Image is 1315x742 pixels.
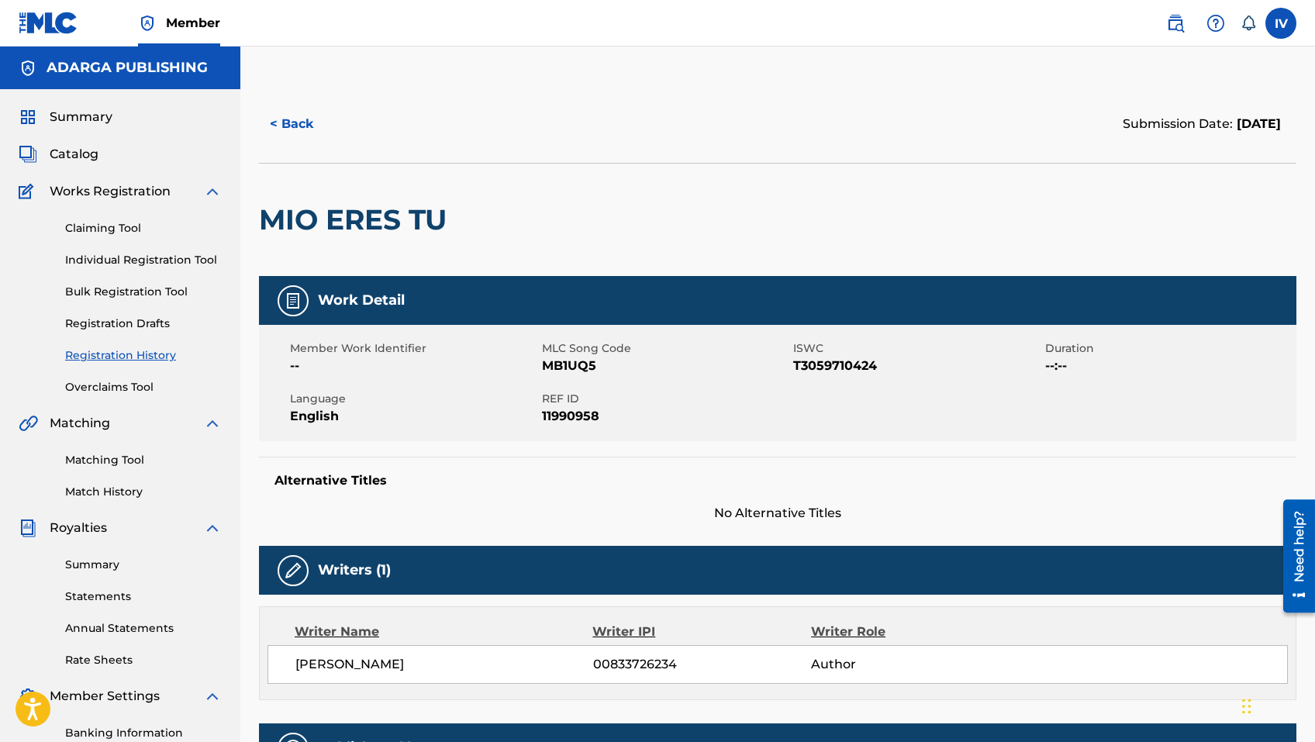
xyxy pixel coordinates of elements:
span: [DATE] [1233,116,1281,131]
a: Match History [65,484,222,500]
a: Annual Statements [65,620,222,637]
span: Member Settings [50,687,160,706]
img: expand [203,687,222,706]
span: 00833726234 [593,655,811,674]
span: ISWC [793,340,1041,357]
span: -- [290,357,538,375]
img: MLC Logo [19,12,78,34]
a: Registration Drafts [65,316,222,332]
a: Registration History [65,347,222,364]
div: Submission Date: [1123,115,1281,133]
img: Summary [19,108,37,126]
img: Works Registration [19,182,39,201]
a: Public Search [1160,8,1191,39]
div: User Menu [1265,8,1296,39]
img: search [1166,14,1185,33]
a: Individual Registration Tool [65,252,222,268]
span: Works Registration [50,182,171,201]
a: Bulk Registration Tool [65,284,222,300]
div: Writer Name [295,623,592,641]
img: Writers [284,561,302,580]
a: Rate Sheets [65,652,222,668]
img: Work Detail [284,292,302,310]
span: --:-- [1045,357,1293,375]
h5: Writers (1) [318,561,391,579]
span: Author [811,655,1010,674]
img: Member Settings [19,687,37,706]
img: Catalog [19,145,37,164]
span: Royalties [50,519,107,537]
img: help [1206,14,1225,33]
h5: ADARGA PUBLISHING [47,59,208,77]
button: < Back [259,105,352,143]
div: Notifications [1241,16,1256,31]
span: Language [290,391,538,407]
div: Writer Role [811,623,1010,641]
span: English [290,407,538,426]
a: Banking Information [65,725,222,741]
div: Arrastrar [1242,683,1251,730]
span: Summary [50,108,112,126]
span: Catalog [50,145,98,164]
img: Top Rightsholder [138,14,157,33]
div: Help [1200,8,1231,39]
a: SummarySummary [19,108,112,126]
iframe: Resource Center [1272,493,1315,618]
a: CatalogCatalog [19,145,98,164]
img: Matching [19,414,38,433]
img: Accounts [19,59,37,78]
img: expand [203,414,222,433]
span: Member [166,14,220,32]
span: T3059710424 [793,357,1041,375]
div: Widget de chat [1237,668,1315,742]
div: Writer IPI [592,623,811,641]
a: Matching Tool [65,452,222,468]
span: Member Work Identifier [290,340,538,357]
span: No Alternative Titles [259,504,1296,523]
a: Summary [65,557,222,573]
h2: MIO ERES TU [259,202,454,237]
img: expand [203,519,222,537]
img: Royalties [19,519,37,537]
span: MB1UQ5 [542,357,790,375]
a: Claiming Tool [65,220,222,236]
span: MLC Song Code [542,340,790,357]
h5: Alternative Titles [274,473,1281,488]
span: 11990958 [542,407,790,426]
span: Matching [50,414,110,433]
span: REF ID [542,391,790,407]
a: Statements [65,588,222,605]
a: Overclaims Tool [65,379,222,395]
h5: Work Detail [318,292,405,309]
img: expand [203,182,222,201]
iframe: Chat Widget [1237,668,1315,742]
span: Duration [1045,340,1293,357]
span: [PERSON_NAME] [295,655,593,674]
